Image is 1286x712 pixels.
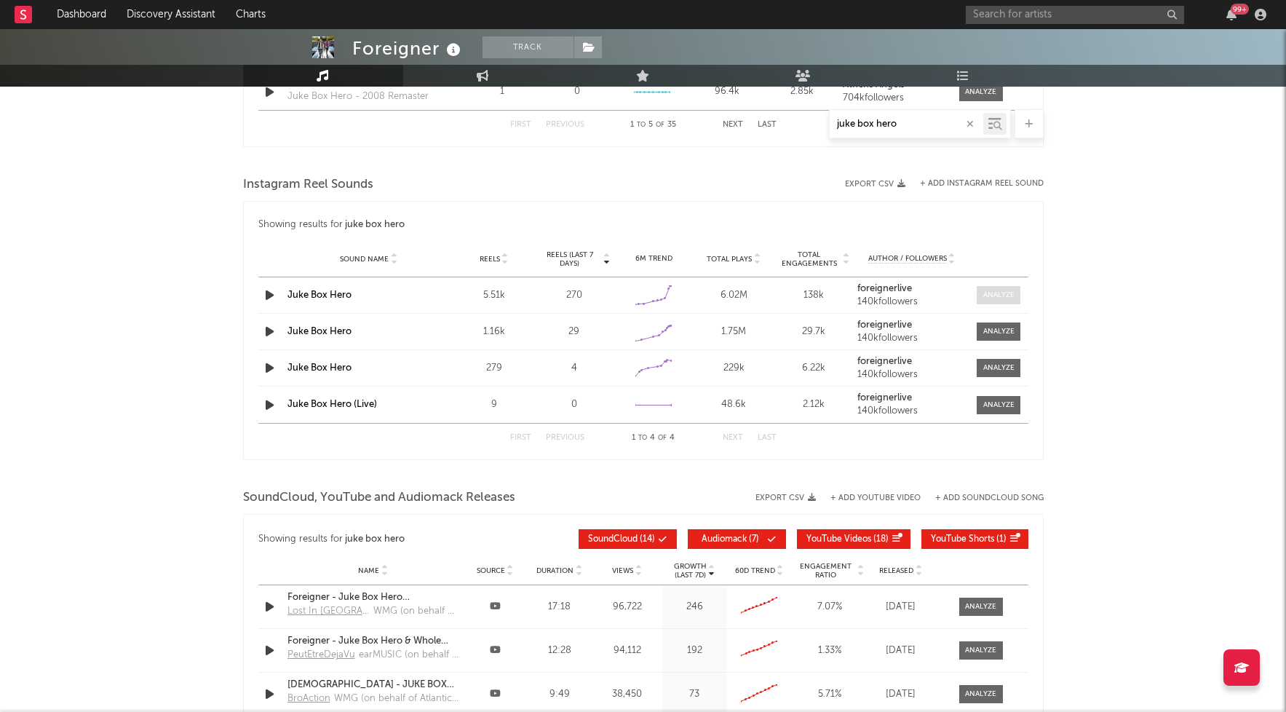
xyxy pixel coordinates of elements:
div: 1.33 % [795,644,865,658]
div: 29.7k [777,325,850,339]
a: foreignerlive [857,284,967,294]
button: + Add SoundCloud Song [935,494,1044,502]
div: 96,722 [595,600,659,614]
button: First [510,434,531,442]
div: 12:28 [531,644,589,658]
div: 140k followers [857,370,967,380]
a: foreignerlive [857,320,967,331]
span: YouTube Shorts [931,535,994,544]
div: 96.4k [693,84,761,99]
span: Total Plays [707,255,752,264]
div: 140k followers [857,333,967,344]
strong: foreignerlive [857,393,912,403]
span: YouTube Videos [806,535,871,544]
button: + Add SoundCloud Song [921,494,1044,502]
button: Track [483,36,573,58]
div: WMG (on behalf of Atlantic 0191); Global Music Rights LLC, [GEOGRAPHIC_DATA], UNIAO BRASILEIRA DE... [334,692,459,706]
div: Juke Box Hero - 2008 Remaster [287,90,429,104]
div: Foreigner - Juke Box Hero & Whole Lotta Love (Soundstage) [287,634,459,649]
div: 1 4 4 [614,430,694,447]
button: Export CSV [845,180,905,189]
div: 6.22k [777,361,850,376]
span: ( 1 ) [931,535,1007,544]
div: 0 [574,84,580,99]
span: ( 7 ) [697,535,764,544]
div: [DATE] [872,600,930,614]
a: [DEMOGRAPHIC_DATA] - JUKE BOX HERO (1981) | FIRST TIME REACTION [287,678,459,692]
a: Foreigner - Juke Box Hero (REACTION!) [287,590,459,605]
div: [DATE] [872,687,930,702]
div: 192 [666,644,723,658]
span: Total Engagements [777,250,841,268]
div: 138k [777,288,850,303]
div: Showing results for [258,216,1028,234]
div: 140k followers [857,297,967,307]
span: Source [477,566,505,575]
div: earMUSIC (on behalf of earMUSIC); LatinAutor, Global Music Rights LLC, LatinAutor - UMPG, CMRRA, ... [359,648,459,662]
a: BroAction [287,692,334,711]
a: foreignerlive [857,393,967,403]
strong: foreignerlive [857,284,912,293]
div: 2.12k [777,397,850,412]
div: 38,450 [595,687,659,702]
button: Previous [546,434,584,442]
button: Export CSV [755,494,816,502]
span: Views [612,566,633,575]
button: Next [723,434,743,442]
span: Released [879,566,913,575]
span: Audiomack [702,535,747,544]
span: Engagement Ratio [795,562,856,580]
button: YouTube Shorts(1) [921,529,1028,549]
p: Growth [674,562,707,571]
div: [DATE] [872,644,930,658]
a: Juke Box Hero [287,290,352,300]
div: 73 [666,687,723,702]
span: Instagram Reel Sounds [243,176,373,194]
div: 0 [538,397,611,412]
div: 1 [469,84,536,99]
div: 99 + [1231,4,1249,15]
div: 5.71 % [795,687,865,702]
strong: foreignerlive [857,357,912,366]
div: 279 [458,361,531,376]
div: 17:18 [531,600,589,614]
input: Search by song name or URL [830,119,983,130]
div: 6.02M [697,288,770,303]
a: Juke Box Hero [287,363,352,373]
span: to [638,435,647,441]
span: 60D Trend [735,566,775,575]
button: Last [758,434,777,442]
div: 246 [666,600,723,614]
div: juke box hero [345,531,405,548]
button: + Add YouTube Video [830,494,921,502]
button: Audiomack(7) [688,529,786,549]
a: foreignerlive [857,357,967,367]
span: Sound Name [340,255,389,264]
span: ( 18 ) [806,535,889,544]
span: Reels [480,255,500,264]
span: of [658,435,667,441]
button: + Add Instagram Reel Sound [920,180,1044,188]
div: juke box hero [345,216,405,234]
div: 270 [538,288,611,303]
strong: foreignerlive [857,320,912,330]
div: Showing results for [258,529,579,549]
div: 9 [458,397,531,412]
span: SoundCloud, YouTube and Audiomack Releases [243,489,515,507]
input: Search for artists [966,6,1184,24]
a: PeutEtreDejaVu [287,648,359,667]
a: Juke Box Hero [287,327,352,336]
span: Name [358,566,379,575]
div: 94,112 [595,644,659,658]
div: WMG (on behalf of Atlantic 0191); LatinAutor - UMPG, CMRRA, LatinAutor, UNIAO BRASILEIRA DE EDITO... [373,604,459,619]
button: SoundCloud(14) [579,529,677,549]
div: 2.85k [768,84,835,99]
span: Reels (last 7 days) [538,250,602,268]
div: 704k followers [843,93,944,103]
div: + Add YouTube Video [816,494,921,502]
div: 229k [697,361,770,376]
div: 1.16k [458,325,531,339]
div: 1.75M [697,325,770,339]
